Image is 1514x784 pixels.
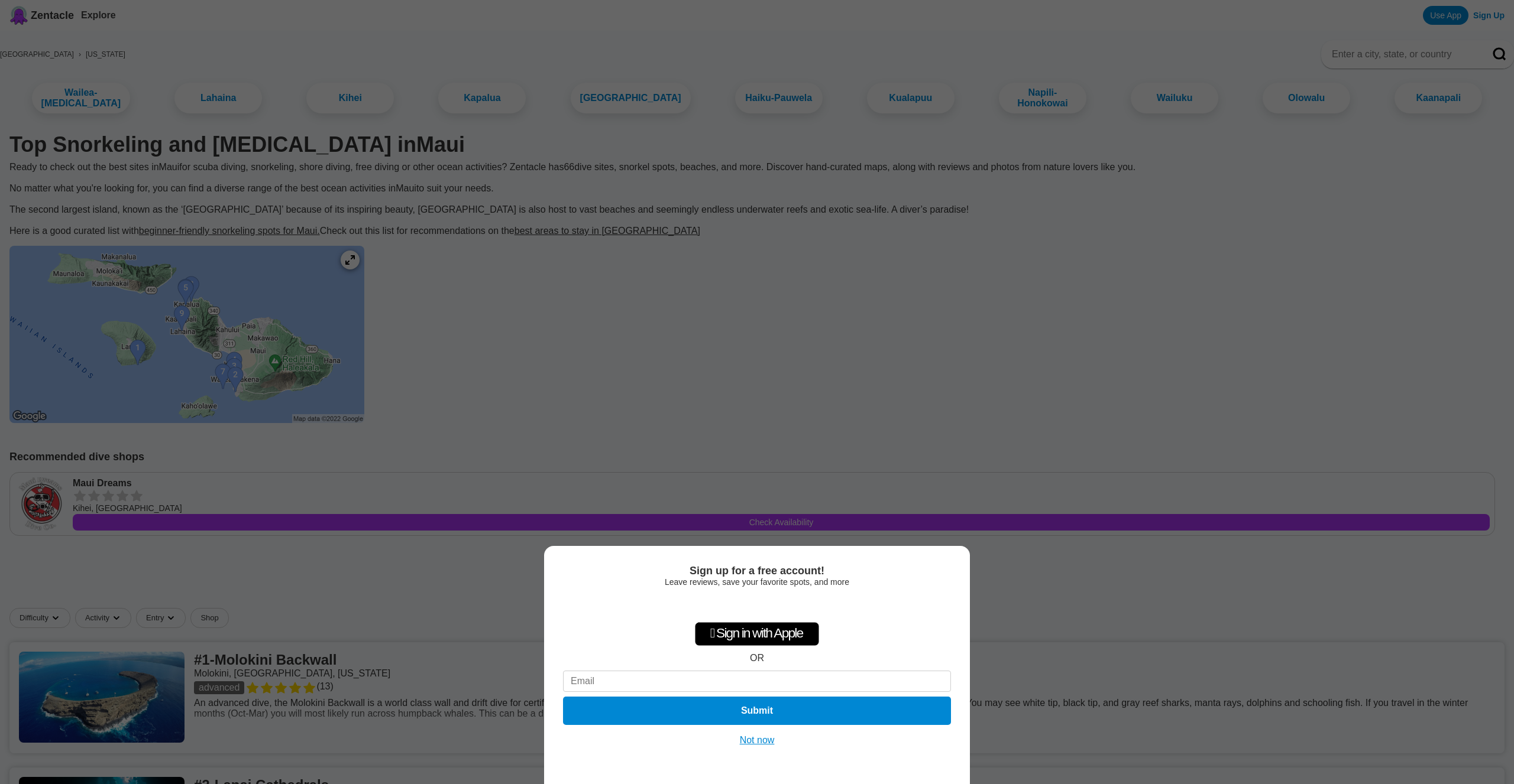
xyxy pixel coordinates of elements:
[703,593,811,619] div: Sign in with Google. Opens in new tab
[750,653,764,663] div: OR
[736,734,778,746] button: Not now
[563,577,951,587] div: Leave reviews, save your favorite spots, and more
[695,622,819,646] div: Sign in with Apple
[563,697,951,725] button: Submit
[563,565,951,577] div: Sign up for a free account!
[563,671,951,692] input: Email
[697,593,817,619] iframe: Sign in with Google Button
